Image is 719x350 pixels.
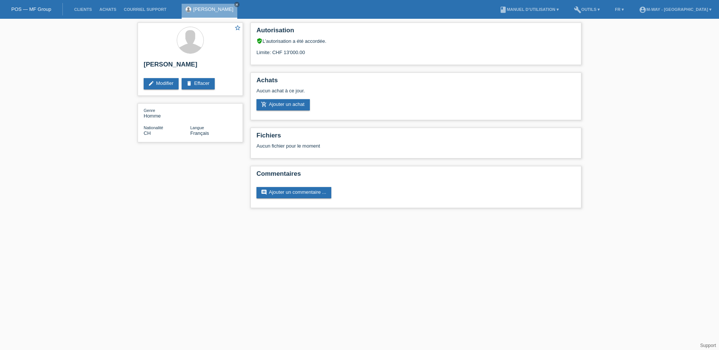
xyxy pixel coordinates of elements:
a: commentAjouter un commentaire ... [256,187,331,198]
a: star_border [234,24,241,32]
div: Aucun fichier pour le moment [256,143,486,149]
div: Limite: CHF 13'000.00 [256,44,575,55]
span: Genre [144,108,155,113]
h2: [PERSON_NAME] [144,61,237,72]
i: account_circle [639,6,646,14]
a: [PERSON_NAME] [193,6,234,12]
span: Langue [190,125,204,130]
a: add_shopping_cartAjouter un achat [256,99,310,110]
a: Support [700,343,716,348]
i: verified_user [256,38,262,44]
i: delete [186,80,192,86]
a: FR ▾ [611,7,628,12]
a: editModifier [144,78,179,89]
div: Homme [144,107,190,119]
h2: Fichiers [256,132,575,143]
i: add_shopping_cart [261,101,267,107]
i: book [499,6,507,14]
span: Nationalité [144,125,163,130]
i: build [574,6,581,14]
i: comment [261,189,267,195]
div: Aucun achat à ce jour. [256,88,575,99]
a: account_circlem-way - [GEOGRAPHIC_DATA] ▾ [635,7,715,12]
i: star_border [234,24,241,31]
a: buildOutils ▾ [570,7,604,12]
span: Français [190,130,209,136]
a: bookManuel d’utilisation ▾ [496,7,563,12]
a: close [234,2,240,7]
h2: Achats [256,77,575,88]
i: edit [148,80,154,86]
a: POS — MF Group [11,6,51,12]
a: Courriel Support [120,7,170,12]
h2: Autorisation [256,27,575,38]
h2: Commentaires [256,170,575,181]
i: close [235,3,239,6]
span: Suisse [144,130,151,136]
div: L’autorisation a été accordée. [256,38,575,44]
a: Clients [70,7,96,12]
a: deleteEffacer [182,78,215,89]
a: Achats [96,7,120,12]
